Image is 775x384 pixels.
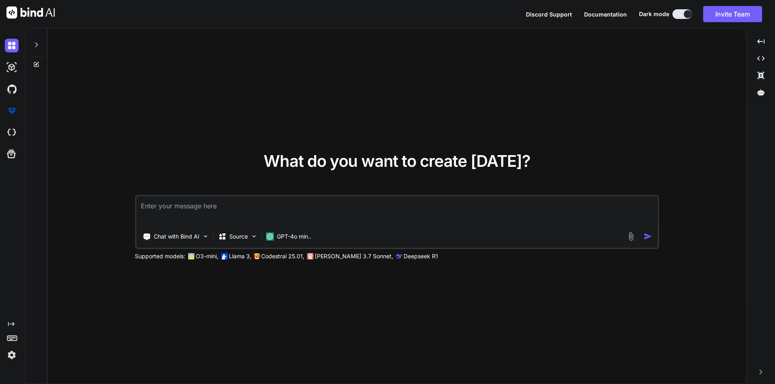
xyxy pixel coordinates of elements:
p: Llama 3, [229,252,251,260]
span: Dark mode [639,10,669,18]
img: Mistral-AI [254,253,260,259]
p: [PERSON_NAME] 3.7 Sonnet, [315,252,393,260]
p: Supported models: [135,252,185,260]
img: darkChat [5,39,19,52]
img: GPT-4o mini [266,232,274,241]
img: GPT-4 [188,253,194,259]
span: What do you want to create [DATE]? [264,151,530,171]
img: attachment [626,232,636,241]
button: Invite Team [703,6,762,22]
span: Discord Support [526,11,572,18]
button: Documentation [584,10,627,19]
img: githubDark [5,82,19,96]
img: premium [5,104,19,118]
p: GPT-4o min.. [277,232,311,241]
button: Discord Support [526,10,572,19]
img: Bind AI [6,6,55,19]
img: claude [396,253,402,259]
p: Deepseek R1 [404,252,438,260]
img: Llama2 [221,253,227,259]
p: O3-mini, [196,252,218,260]
p: Source [229,232,248,241]
img: Pick Models [250,233,257,240]
p: Codestral 25.01, [261,252,304,260]
img: Pick Tools [202,233,209,240]
img: darkAi-studio [5,60,19,74]
img: icon [644,232,652,241]
span: Documentation [584,11,627,18]
img: claude [307,253,313,259]
p: Chat with Bind AI [154,232,199,241]
img: cloudideIcon [5,126,19,139]
img: settings [5,348,19,362]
